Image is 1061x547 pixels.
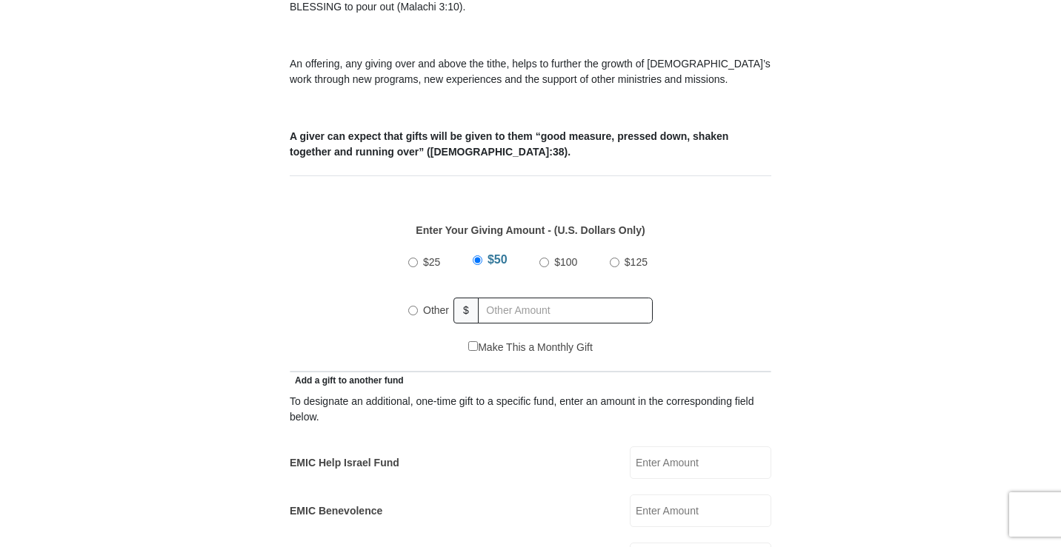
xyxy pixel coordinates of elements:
[423,256,440,268] span: $25
[290,375,404,386] span: Add a gift to another fund
[630,446,771,479] input: Enter Amount
[630,494,771,527] input: Enter Amount
[290,455,399,471] label: EMIC Help Israel Fund
[453,298,479,323] span: $
[290,56,771,87] p: An offering, any giving over and above the tithe, helps to further the growth of [DEMOGRAPHIC_DAT...
[488,253,508,266] span: $50
[468,341,478,351] input: Make This a Monthly Gift
[423,304,449,316] span: Other
[290,503,382,519] label: EMIC Benevolence
[468,340,593,355] label: Make This a Monthly Gift
[290,130,728,158] b: A giver can expect that gifts will be given to them “good measure, pressed down, shaken together ...
[625,256,648,268] span: $125
[554,256,577,268] span: $100
[416,224,645,236] strong: Enter Your Giving Amount - (U.S. Dollars Only)
[478,298,653,323] input: Other Amount
[290,394,771,425] div: To designate an additional, one-time gift to a specific fund, enter an amount in the correspondin...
